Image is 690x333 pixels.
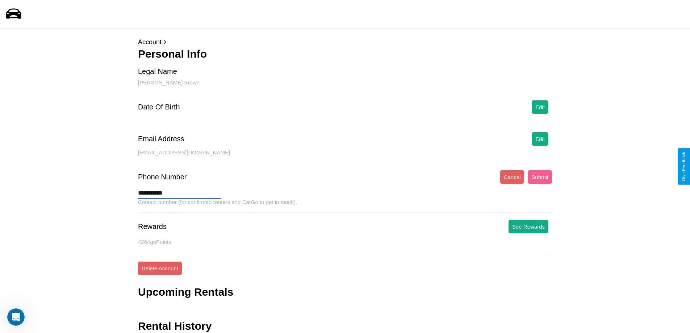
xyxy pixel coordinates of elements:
[138,237,552,247] p: 4264 goPoints
[138,48,552,60] h3: Personal Info
[138,173,187,181] div: Phone Number
[7,308,25,326] iframe: Intercom live chat
[138,79,552,93] div: [PERSON_NAME] Brown
[528,170,552,184] button: Submit
[532,132,548,146] button: Edit
[138,135,184,143] div: Email Address
[138,286,233,298] h3: Upcoming Rentals
[500,170,524,184] button: Cancel
[138,36,552,48] p: Account
[509,220,548,233] button: See Rewards
[138,320,212,332] h3: Rental History
[681,152,686,181] div: Give Feedback
[138,262,182,275] button: Delete Account
[138,67,177,76] div: Legal Name
[138,103,180,111] div: Date Of Birth
[138,149,552,163] div: [EMAIL_ADDRESS][DOMAIN_NAME]
[532,100,548,114] button: Edit
[138,222,167,231] div: Rewards
[138,199,552,213] div: Contact number (for confirmed renters and CarGo to get in touch).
